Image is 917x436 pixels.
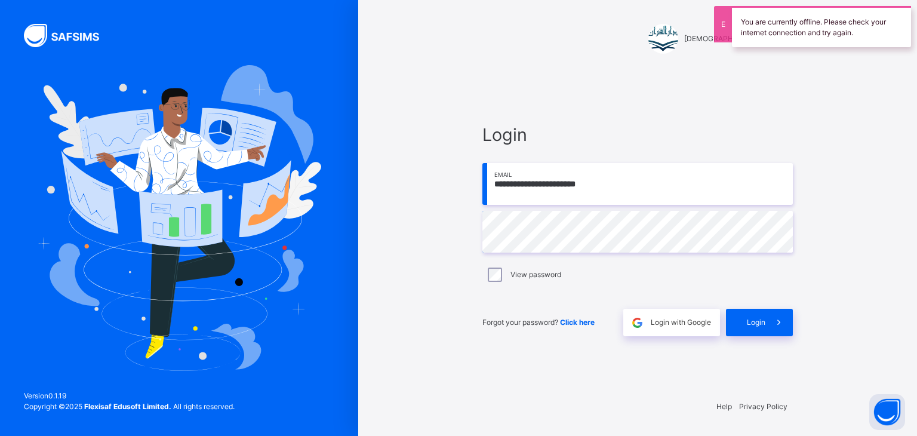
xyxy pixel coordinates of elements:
button: Open asap [869,394,905,430]
span: Forgot your password? [482,318,595,327]
img: google.396cfc9801f0270233282035f929180a.svg [630,316,644,330]
img: Hero Image [37,65,321,371]
span: Login [747,317,765,328]
span: Copyright © 2025 All rights reserved. [24,402,235,411]
a: Privacy Policy [739,402,787,411]
span: Login with Google [651,317,711,328]
span: Version 0.1.19 [24,391,235,401]
a: Click here [560,318,595,327]
strong: Flexisaf Edusoft Limited. [84,402,171,411]
span: [DEMOGRAPHIC_DATA] Institute [684,33,793,44]
a: Help [716,402,732,411]
div: You are currently offline. Please check your internet connection and try again. [732,6,911,47]
span: Login [482,122,793,148]
img: SAFSIMS Logo [24,24,113,47]
label: View password [510,269,561,280]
